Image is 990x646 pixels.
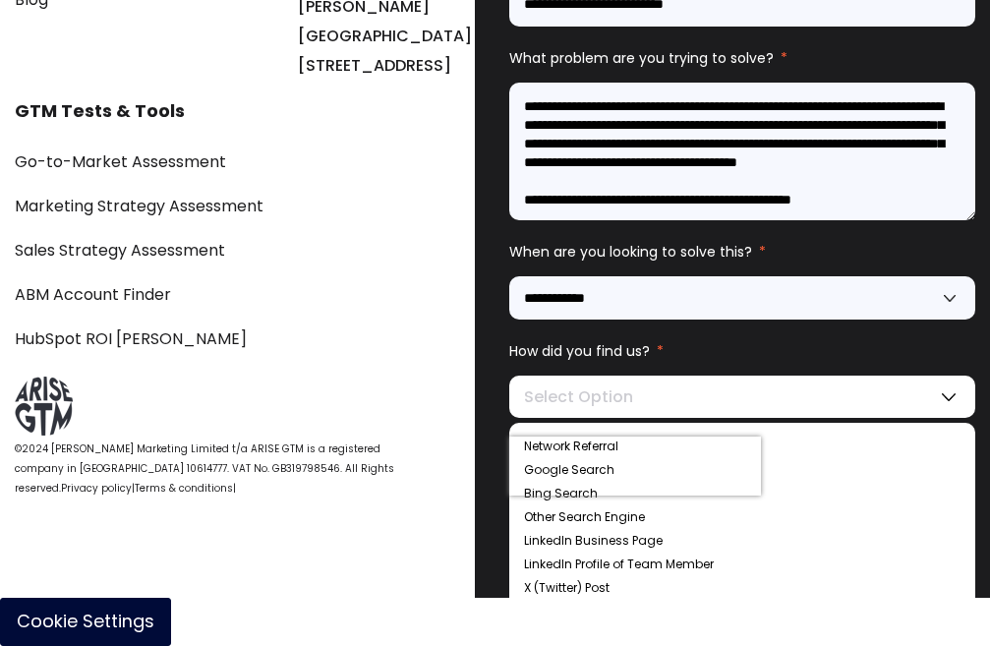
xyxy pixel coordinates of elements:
[15,440,426,499] div: |
[135,481,233,496] a: Terms & conditions
[15,239,225,262] a: Sales Strategy Assessment
[132,481,135,496] span: |
[524,578,961,598] li: X (Twitter) Post
[15,327,247,350] a: HubSpot ROI [PERSON_NAME]
[15,283,171,306] a: ABM Account Finder
[524,507,961,527] li: Other Search Engine
[524,531,961,551] li: LinkedIn Business Page
[15,147,426,354] div: Navigation Menu
[509,242,752,262] span: When are you looking to solve this?
[15,96,426,126] h3: GTM Tests & Tools
[524,555,961,574] li: LinkedIn Profile of Team Member
[509,437,761,496] iframe: reCAPTCHA
[509,48,774,68] span: What problem are you trying to solve?
[509,376,975,418] div: Select Option
[61,481,132,496] a: Privacy policy
[15,441,394,496] span: ©2024 [PERSON_NAME] Marketing Limited t/a ARISE GTM is a registered company in [GEOGRAPHIC_DATA] ...
[15,195,263,217] a: Marketing Strategy Assessment
[15,377,73,436] img: ARISE GTM logo grey
[15,150,226,173] a: Go-to-Market Assessment
[509,341,650,361] span: How did you find us?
